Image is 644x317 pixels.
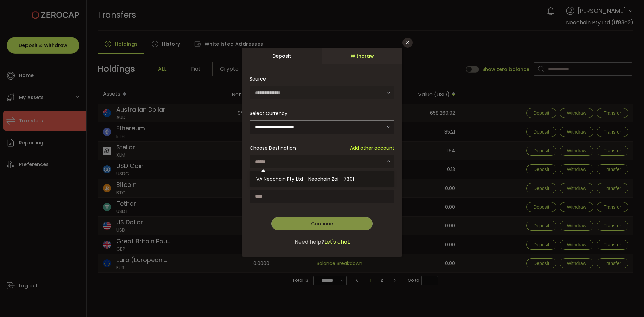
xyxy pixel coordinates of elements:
span: Source [250,72,266,86]
button: Close [402,38,413,48]
span: Let's chat [324,238,350,246]
div: Deposit [241,48,322,64]
div: dialog [241,48,402,257]
div: Withdraw [322,48,402,64]
span: VA Neochain Pty Ltd - Neochain Zai - 7301 [256,176,354,182]
button: Continue [271,217,373,230]
iframe: Chat Widget [610,285,644,317]
span: Need help? [294,238,324,246]
label: Select Currency [250,110,291,117]
span: Choose Destination [250,145,296,152]
span: Continue [311,220,333,227]
span: Add other account [350,145,394,152]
